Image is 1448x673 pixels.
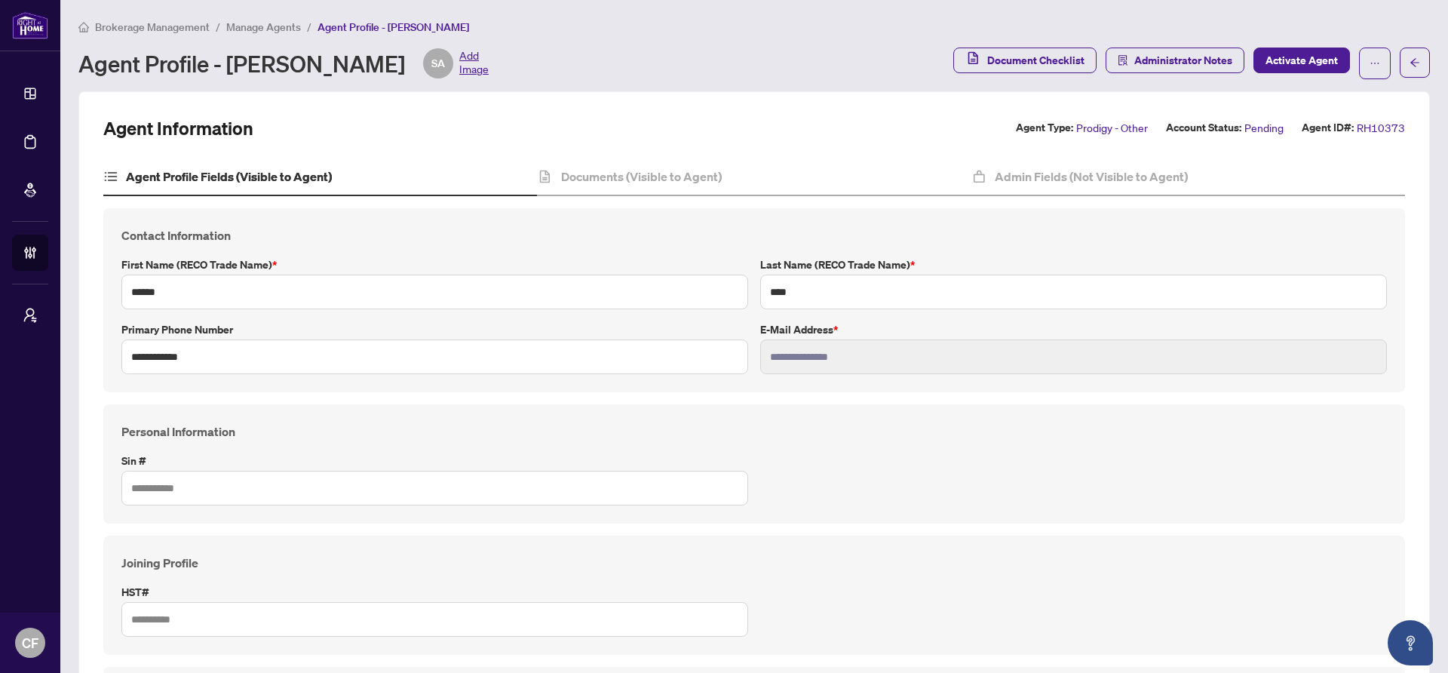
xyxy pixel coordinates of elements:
h4: Documents (Visible to Agent) [561,167,722,186]
span: Activate Agent [1265,48,1338,72]
img: logo [12,11,48,39]
h4: Joining Profile [121,554,1387,572]
label: Sin # [121,453,748,469]
span: Manage Agents [226,20,301,34]
span: arrow-left [1410,57,1420,68]
button: Open asap [1388,620,1433,665]
li: / [307,18,311,35]
li: / [216,18,220,35]
label: Last Name (RECO Trade Name) [760,257,1387,273]
span: Document Checklist [987,48,1084,72]
label: Agent ID#: [1302,119,1354,137]
h4: Admin Fields (Not Visible to Agent) [995,167,1188,186]
span: CF [22,632,38,653]
span: Brokerage Management [95,20,210,34]
h4: Personal Information [121,423,1387,441]
label: HST# [121,584,748,601]
span: user-switch [23,308,38,323]
span: RH10373 [1357,119,1405,137]
label: Primary Phone Number [121,321,748,338]
span: SA [431,55,445,72]
label: Agent Type: [1016,119,1073,137]
span: Agent Profile - [PERSON_NAME] [318,20,469,34]
button: Administrator Notes [1106,48,1244,73]
span: Add Image [459,48,489,78]
span: solution [1118,55,1128,66]
h4: Contact Information [121,226,1387,244]
button: Document Checklist [953,48,1097,73]
span: ellipsis [1370,58,1380,69]
span: Pending [1244,119,1284,137]
label: E-mail Address [760,321,1387,338]
span: home [78,22,89,32]
label: First Name (RECO Trade Name) [121,257,748,273]
h2: Agent Information [103,116,253,140]
label: Account Status: [1166,119,1241,137]
span: Administrator Notes [1134,48,1232,72]
button: Activate Agent [1253,48,1350,73]
h4: Agent Profile Fields (Visible to Agent) [126,167,332,186]
div: Agent Profile - [PERSON_NAME] [78,48,489,78]
span: Prodigy - Other [1076,119,1148,137]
